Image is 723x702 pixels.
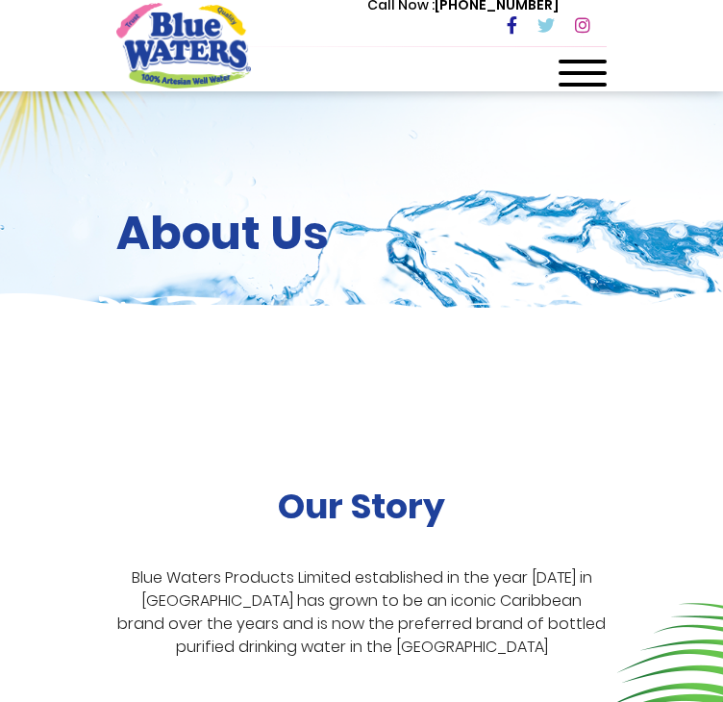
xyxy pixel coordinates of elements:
[116,3,251,88] a: store logo
[116,566,607,659] p: Blue Waters Products Limited established in the year [DATE] in [GEOGRAPHIC_DATA] has grown to be ...
[278,486,445,527] h2: Our Story
[116,206,607,262] h2: About Us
